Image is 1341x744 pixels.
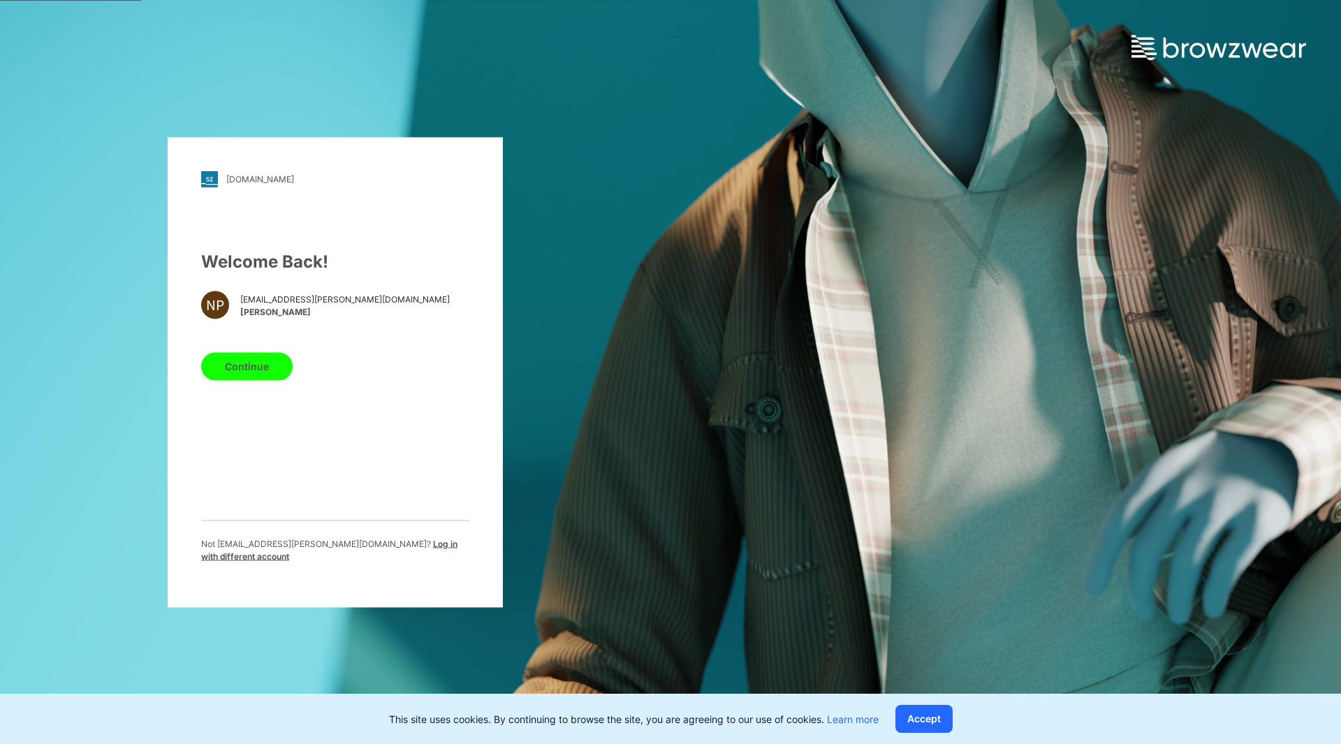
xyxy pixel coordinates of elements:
img: browzwear-logo.e42bd6dac1945053ebaf764b6aa21510.svg [1131,35,1306,60]
img: stylezone-logo.562084cfcfab977791bfbf7441f1a819.svg [201,170,218,187]
div: Welcome Back! [201,249,469,274]
p: This site uses cookies. By continuing to browse the site, you are agreeing to our use of cookies. [389,712,879,727]
div: NP [201,291,229,319]
span: [EMAIL_ADDRESS][PERSON_NAME][DOMAIN_NAME] [240,293,450,306]
a: [DOMAIN_NAME] [201,170,469,187]
div: [DOMAIN_NAME] [226,174,294,184]
button: Continue [201,352,293,380]
button: Accept [895,705,953,733]
span: [PERSON_NAME] [240,306,450,319]
p: Not [EMAIL_ADDRESS][PERSON_NAME][DOMAIN_NAME] ? [201,537,469,562]
a: Learn more [827,713,879,725]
